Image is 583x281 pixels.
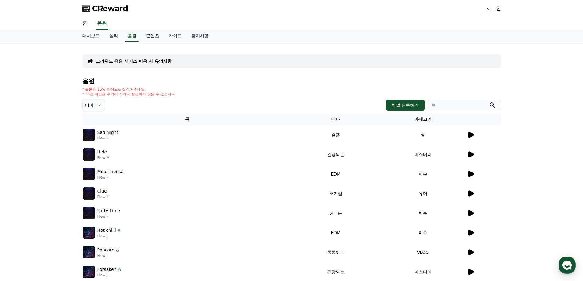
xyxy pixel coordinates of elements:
a: 음원 [125,30,139,42]
td: VLOG [379,242,467,262]
td: 유머 [379,184,467,203]
p: Party Time [97,208,120,214]
th: 테마 [292,114,379,125]
p: Flow J [97,234,121,238]
a: CReward [82,4,128,13]
td: EDM [292,164,379,184]
td: 통통튀는 [292,242,379,262]
button: 테마 [82,99,105,111]
p: Flow H [97,155,110,160]
p: Flow H [97,194,110,199]
th: 곡 [82,114,292,125]
img: music [83,207,95,219]
td: 슬픈 [292,125,379,145]
th: 카테고리 [379,114,467,125]
img: music [83,246,95,258]
a: 음원 [96,17,108,30]
a: 대시보드 [77,30,104,42]
a: 크리워드 음원 서비스 이용 시 유의사항 [96,58,172,64]
button: 채널 등록하기 [386,100,425,111]
a: 로그인 [486,5,501,12]
p: Minor house [97,168,124,175]
a: 설정 [79,194,118,209]
a: 공지사항 [186,30,213,42]
p: Flow J [97,253,120,258]
p: Flow H [97,175,124,180]
td: 미스터리 [379,145,467,164]
a: 가이드 [164,30,186,42]
img: music [83,168,95,180]
p: Hide [97,149,107,155]
td: EDM [292,223,379,242]
td: 호기심 [292,184,379,203]
a: 실적 [104,30,123,42]
p: Popcorn [97,247,114,253]
td: 썰 [379,125,467,145]
span: 대화 [56,203,63,208]
p: Hot chilli [97,227,116,234]
p: Flow H [97,136,118,141]
p: Clue [97,188,107,194]
p: * 볼륨은 15% 이상으로 설정해주세요. [82,87,177,92]
img: music [83,187,95,200]
img: music [83,266,95,278]
a: 홈 [77,17,92,30]
p: Flow H [97,214,120,219]
p: Flow J [97,273,122,278]
img: music [83,129,95,141]
td: 긴장되는 [292,145,379,164]
a: 콘텐츠 [141,30,164,42]
td: 이슈 [379,203,467,223]
p: Sad Night [97,129,118,136]
td: 신나는 [292,203,379,223]
img: music [83,227,95,239]
p: 테마 [85,101,94,109]
h4: 음원 [82,78,501,84]
a: 홈 [2,194,40,209]
span: 설정 [95,203,102,208]
span: CReward [92,4,128,13]
p: Forsaken [97,266,117,273]
img: music [83,148,95,161]
p: * 35초 미만은 수익이 적거나 발생하지 않을 수 있습니다. [82,92,177,97]
a: 대화 [40,194,79,209]
td: 이슈 [379,223,467,242]
span: 홈 [19,203,23,208]
td: 이슈 [379,164,467,184]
